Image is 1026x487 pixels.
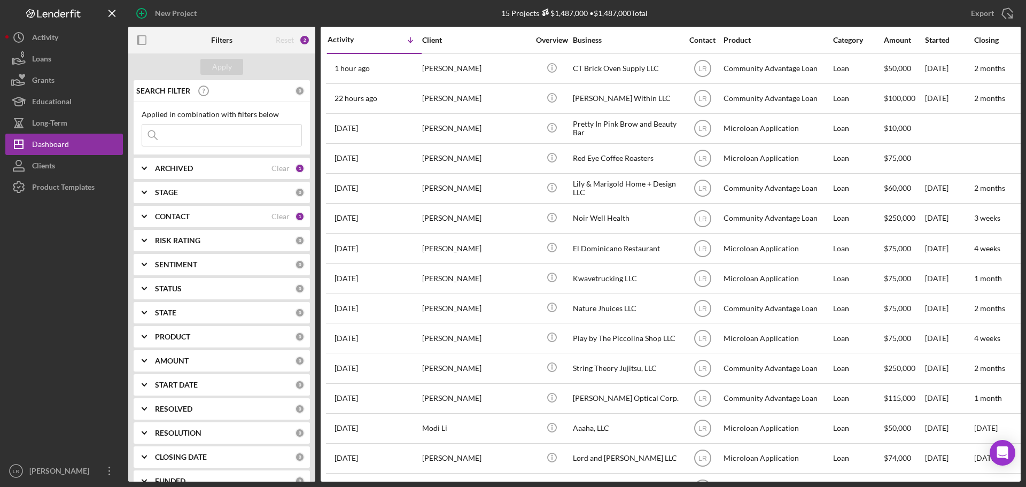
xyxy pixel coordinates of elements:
[155,212,190,221] b: CONTACT
[335,214,358,222] time: 2025-09-08 14:46
[5,155,123,176] a: Clients
[573,414,680,443] div: Aaaha, LLC
[422,234,529,262] div: [PERSON_NAME]
[884,36,924,44] div: Amount
[833,84,883,113] div: Loan
[295,236,305,245] div: 0
[974,334,1000,343] time: 4 weeks
[32,134,69,158] div: Dashboard
[276,36,294,44] div: Reset
[925,294,973,322] div: [DATE]
[422,264,529,292] div: [PERSON_NAME]
[682,36,722,44] div: Contact
[698,185,707,192] text: LR
[335,364,358,373] time: 2025-08-24 19:24
[335,64,370,73] time: 2025-09-12 14:57
[295,188,305,197] div: 0
[32,155,55,179] div: Clients
[155,333,190,341] b: PRODUCT
[724,294,830,322] div: Community Advantage Loan
[422,294,529,322] div: [PERSON_NAME]
[5,460,123,482] button: LR[PERSON_NAME]
[698,365,707,373] text: LR
[335,184,358,192] time: 2025-09-08 15:25
[925,264,973,292] div: [DATE]
[833,384,883,413] div: Loan
[295,380,305,390] div: 0
[990,440,1015,466] div: Open Intercom Messenger
[295,308,305,318] div: 0
[200,59,243,75] button: Apply
[698,275,707,282] text: LR
[884,274,911,283] span: $75,000
[335,394,358,403] time: 2025-08-22 15:15
[724,444,830,473] div: Microloan Application
[724,384,830,413] div: Community Advantage Loan
[833,444,883,473] div: Loan
[884,183,911,192] span: $60,000
[422,324,529,352] div: [PERSON_NAME]
[833,354,883,382] div: Loan
[422,204,529,233] div: [PERSON_NAME]
[974,274,1002,283] time: 1 month
[573,114,680,143] div: Pretty In Pink Brow and Beauty Bar
[295,332,305,342] div: 0
[295,356,305,366] div: 0
[724,264,830,292] div: Microloan Application
[884,423,911,432] span: $50,000
[698,245,707,252] text: LR
[925,384,973,413] div: [DATE]
[13,468,19,474] text: LR
[724,204,830,233] div: Community Advantage Loan
[335,454,358,462] time: 2025-05-01 20:53
[724,174,830,203] div: Community Advantage Loan
[724,114,830,143] div: Microloan Application
[422,414,529,443] div: Modi Li
[155,260,197,269] b: SENTIMENT
[974,94,1005,103] time: 2 months
[295,86,305,96] div: 0
[833,294,883,322] div: Loan
[833,114,883,143] div: Loan
[724,55,830,83] div: Community Advantage Loan
[501,9,648,18] div: 15 Projects • $1,487,000 Total
[539,9,588,18] div: $1,487,000
[32,176,95,200] div: Product Templates
[155,308,176,317] b: STATE
[5,176,123,198] a: Product Templates
[925,174,973,203] div: [DATE]
[32,27,58,51] div: Activity
[573,55,680,83] div: CT Brick Oven Supply LLC
[698,305,707,312] text: LR
[155,381,198,389] b: START DATE
[335,154,358,163] time: 2025-09-10 17:19
[155,405,192,413] b: RESOLVED
[925,55,973,83] div: [DATE]
[295,212,305,221] div: 1
[271,212,290,221] div: Clear
[884,213,915,222] span: $250,000
[698,425,707,432] text: LR
[295,260,305,269] div: 0
[698,125,707,133] text: LR
[335,424,358,432] time: 2025-06-26 20:59
[573,324,680,352] div: Play by The Piccolina Shop LLC
[328,35,375,44] div: Activity
[833,174,883,203] div: Loan
[925,414,973,443] div: [DATE]
[155,357,189,365] b: AMOUNT
[5,112,123,134] button: Long-Term
[335,304,358,313] time: 2025-09-03 08:59
[698,65,707,73] text: LR
[5,69,123,91] a: Grants
[142,110,302,119] div: Applied in combination with filters below
[211,36,232,44] b: Filters
[422,36,529,44] div: Client
[884,64,911,73] span: $50,000
[925,444,973,473] div: [DATE]
[5,91,123,112] a: Educational
[698,395,707,403] text: LR
[573,354,680,382] div: String Theory Jujitsu, LLC
[971,3,994,24] div: Export
[155,453,207,461] b: CLOSING DATE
